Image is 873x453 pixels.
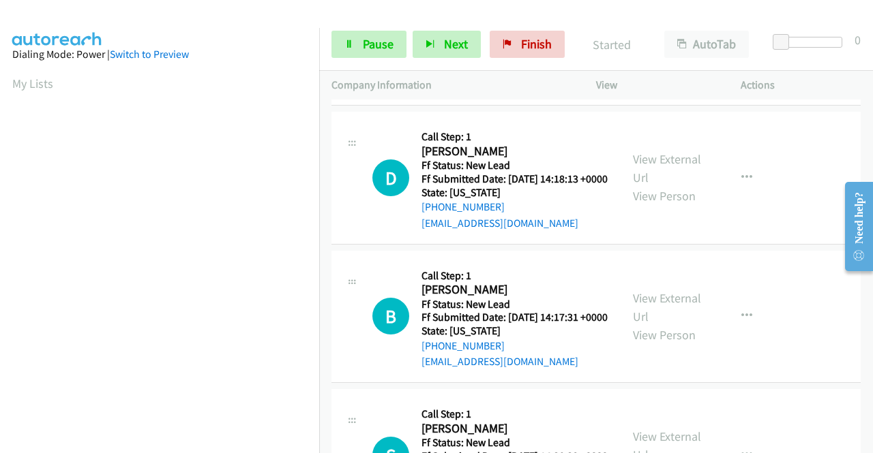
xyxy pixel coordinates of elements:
[421,200,505,213] a: [PHONE_NUMBER]
[490,31,565,58] a: Finish
[331,77,572,93] p: Company Information
[421,421,608,437] h2: [PERSON_NAME]
[421,186,608,200] h5: State: [US_STATE]
[421,172,608,186] h5: Ff Submitted Date: [DATE] 14:18:13 +0000
[664,31,749,58] button: AutoTab
[413,31,481,58] button: Next
[421,436,608,450] h5: Ff Status: New Lead
[421,339,505,352] a: [PHONE_NUMBER]
[444,36,468,52] span: Next
[12,46,307,63] div: Dialing Mode: Power |
[421,355,578,368] a: [EMAIL_ADDRESS][DOMAIN_NAME]
[780,37,842,48] div: Delay between calls (in seconds)
[421,298,608,311] h5: Ff Status: New Lead
[741,77,861,93] p: Actions
[372,159,409,196] h1: D
[421,130,608,144] h5: Call Step: 1
[521,36,552,52] span: Finish
[372,298,409,334] div: The call is yet to be attempted
[596,77,716,93] p: View
[331,31,406,58] a: Pause
[633,188,696,204] a: View Person
[421,311,608,324] h5: Ff Submitted Date: [DATE] 14:17:31 +0000
[421,144,608,159] h2: [PERSON_NAME]
[855,31,861,49] div: 0
[583,35,640,54] p: Started
[633,290,701,324] a: View External Url
[421,159,608,172] h5: Ff Status: New Lead
[372,298,409,334] h1: B
[421,269,608,283] h5: Call Step: 1
[633,327,696,343] a: View Person
[110,48,189,61] a: Switch to Preview
[421,407,608,421] h5: Call Step: 1
[372,159,409,196] div: The call is yet to be attempted
[421,282,608,298] h2: [PERSON_NAME]
[421,217,578,230] a: [EMAIL_ADDRESS][DOMAIN_NAME]
[363,36,394,52] span: Pause
[12,76,53,91] a: My Lists
[633,151,701,185] a: View External Url
[834,172,873,281] iframe: Resource Center
[421,324,608,338] h5: State: [US_STATE]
